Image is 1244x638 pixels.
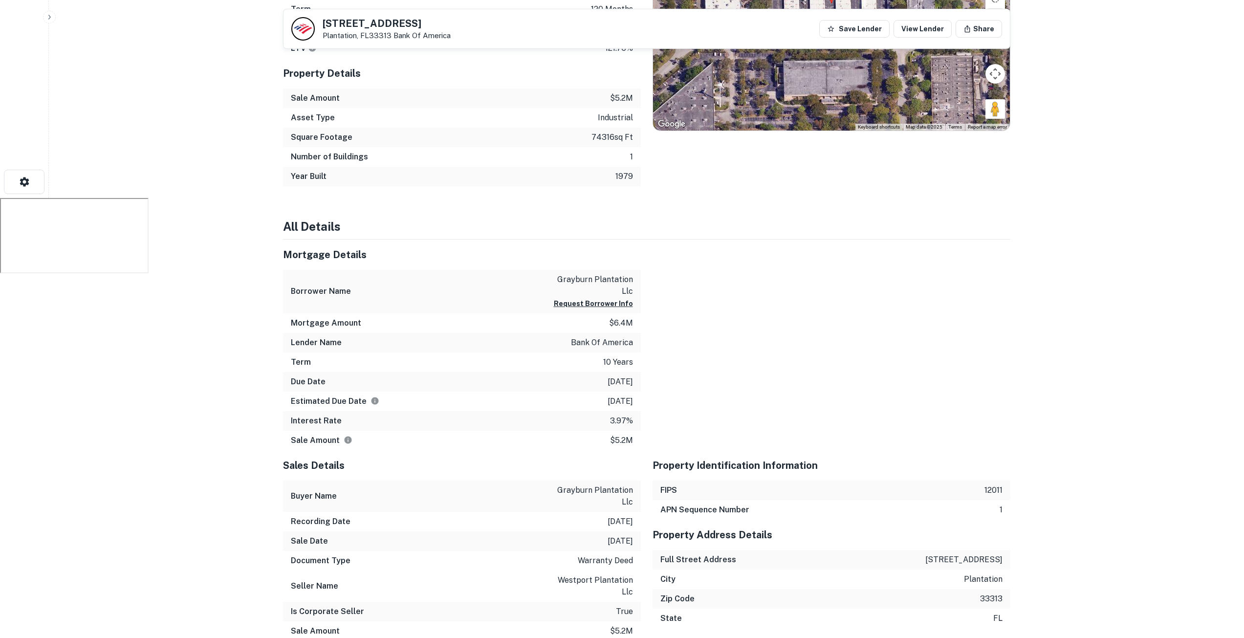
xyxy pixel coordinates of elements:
[608,376,633,388] p: [DATE]
[984,484,1003,496] p: 12011
[819,20,890,38] button: Save Lender
[610,415,633,427] p: 3.97%
[615,171,633,182] p: 1979
[660,554,736,566] h6: Full Street Address
[291,337,342,349] h6: Lender Name
[291,535,328,547] h6: Sale Date
[653,528,1010,542] h5: Property Address Details
[291,606,364,617] h6: Is Corporate Seller
[393,31,451,40] a: Bank Of America
[291,435,352,446] h6: Sale Amount
[571,337,633,349] p: bank of america
[291,286,351,297] h6: Borrower Name
[906,124,942,130] span: Map data ©2025
[993,613,1003,624] p: fl
[291,132,352,143] h6: Square Footage
[291,112,335,124] h6: Asset Type
[608,396,633,407] p: [DATE]
[291,92,340,104] h6: Sale Amount
[608,535,633,547] p: [DATE]
[660,484,677,496] h6: FIPS
[578,555,633,567] p: warranty deed
[291,356,311,368] h6: Term
[660,593,695,605] h6: Zip Code
[283,458,641,473] h5: Sales Details
[660,613,682,624] h6: State
[660,573,676,585] h6: City
[985,64,1005,84] button: Map camera controls
[545,484,633,508] p: grayburn plantation llc
[291,151,368,163] h6: Number of Buildings
[608,516,633,528] p: [DATE]
[610,92,633,104] p: $5.2m
[371,396,379,405] svg: Estimate is based on a standard schedule for this type of loan.
[858,124,900,131] button: Keyboard shortcuts
[283,247,641,262] h5: Mortgage Details
[323,19,451,28] h5: [STREET_ADDRESS]
[660,504,749,516] h6: APN Sequence Number
[980,593,1003,605] p: 33313
[291,171,327,182] h6: Year Built
[291,555,350,567] h6: Document Type
[968,124,1007,130] a: Report a map error
[323,31,451,40] p: Plantation, FL33313
[609,317,633,329] p: $6.4m
[655,118,688,131] a: Open this area in Google Maps (opens a new window)
[591,132,633,143] p: 74316 sq ft
[291,317,361,329] h6: Mortgage Amount
[1000,504,1003,516] p: 1
[964,573,1003,585] p: plantation
[291,3,311,15] h6: Term
[603,356,633,368] p: 10 years
[291,625,340,637] h6: Sale Amount
[598,112,633,124] p: industrial
[610,435,633,446] p: $5.2m
[610,625,633,637] p: $5.2m
[985,99,1005,119] button: Drag Pegman onto the map to open Street View
[291,415,342,427] h6: Interest Rate
[344,436,352,444] svg: The values displayed on the website are for informational purposes only and may be reported incor...
[291,376,326,388] h6: Due Date
[948,124,962,130] a: Terms (opens in new tab)
[655,118,688,131] img: Google
[291,516,350,528] h6: Recording Date
[616,606,633,617] p: true
[956,20,1002,38] button: Share
[283,66,641,81] h5: Property Details
[283,218,1010,235] h4: All Details
[291,580,338,592] h6: Seller Name
[545,574,633,598] p: westport plantation llc
[1195,560,1244,607] iframe: Chat Widget
[591,3,633,15] p: 120 months
[545,274,633,297] p: grayburn plantation llc
[894,20,952,38] a: View Lender
[630,151,633,163] p: 1
[291,396,379,407] h6: Estimated Due Date
[925,554,1003,566] p: [STREET_ADDRESS]
[554,298,633,309] button: Request Borrower Info
[653,458,1010,473] h5: Property Identification Information
[291,490,337,502] h6: Buyer Name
